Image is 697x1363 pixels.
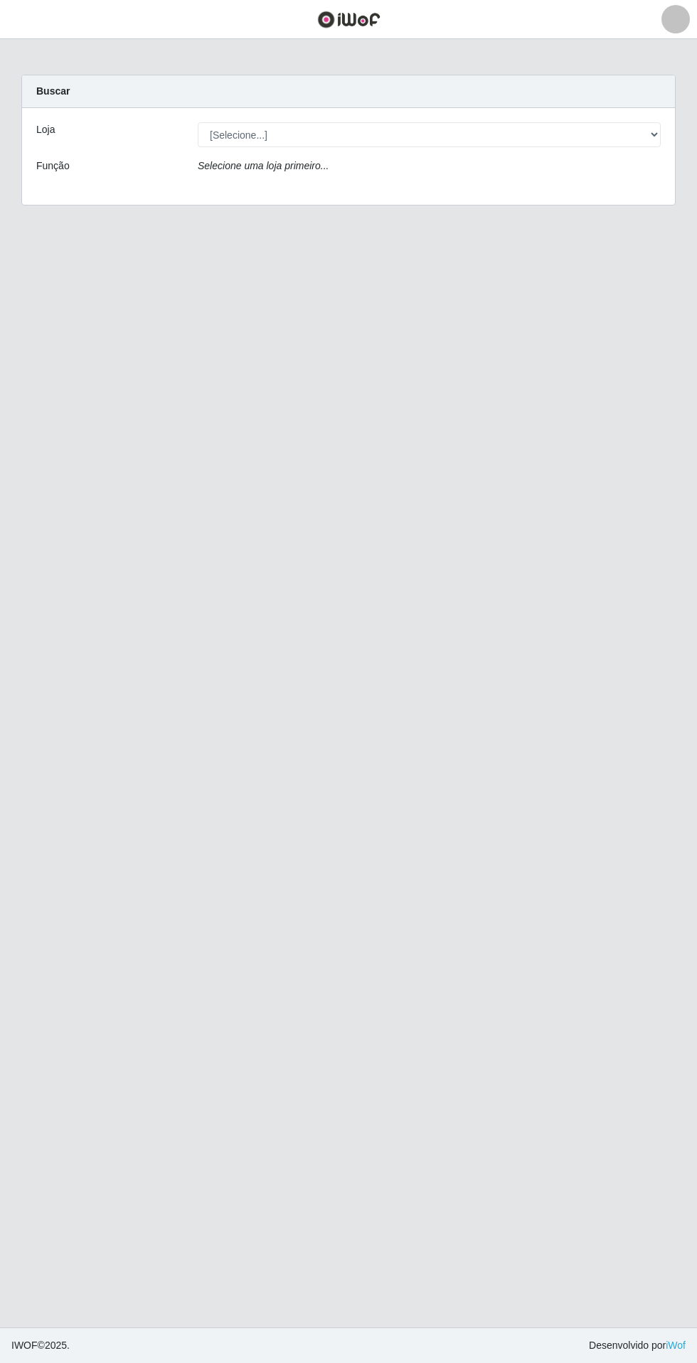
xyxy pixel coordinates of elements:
strong: Buscar [36,85,70,97]
span: IWOF [11,1340,38,1351]
span: Desenvolvido por [589,1338,686,1353]
span: © 2025 . [11,1338,70,1353]
i: Selecione uma loja primeiro... [198,160,329,171]
label: Loja [36,122,55,137]
img: CoreUI Logo [317,11,381,28]
label: Função [36,159,70,173]
a: iWof [666,1340,686,1351]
